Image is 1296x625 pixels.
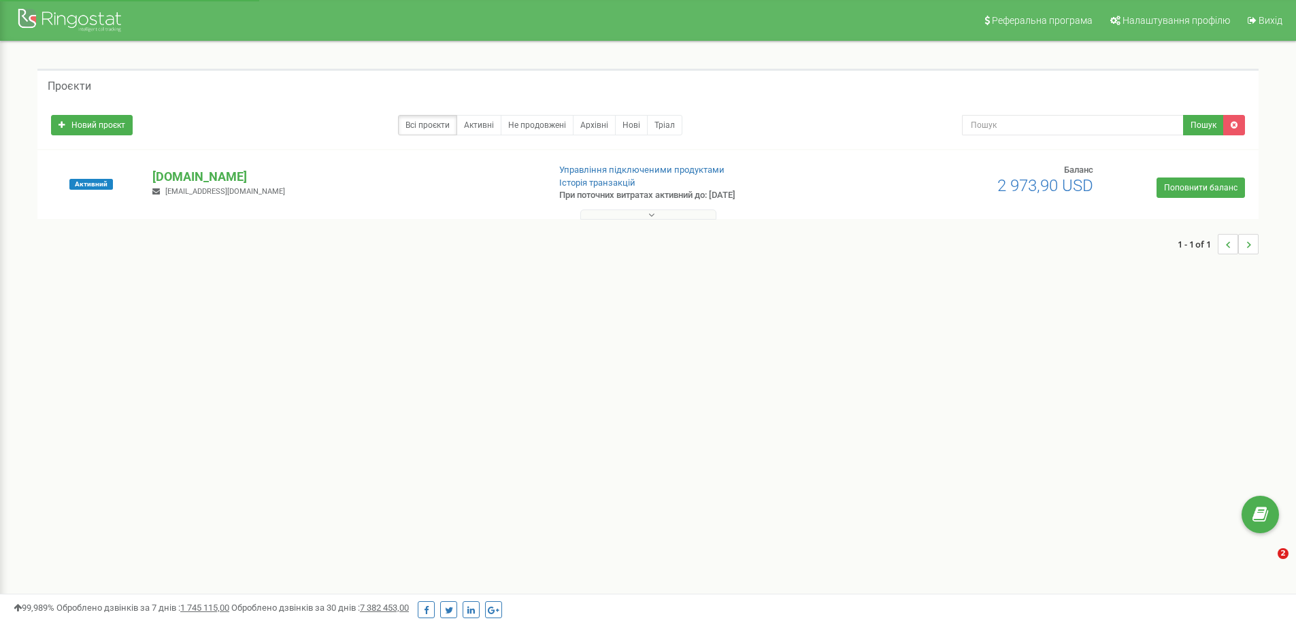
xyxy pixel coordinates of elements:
[573,115,616,135] a: Архівні
[1157,178,1245,198] a: Поповнити баланс
[647,115,682,135] a: Тріал
[962,115,1184,135] input: Пошук
[1278,548,1289,559] span: 2
[1250,548,1282,581] iframe: Intercom live chat
[992,15,1093,26] span: Реферальна програма
[501,115,574,135] a: Не продовжені
[51,115,133,135] a: Новий проєкт
[1178,234,1218,254] span: 1 - 1 of 1
[456,115,501,135] a: Активні
[615,115,648,135] a: Нові
[165,187,285,196] span: [EMAIL_ADDRESS][DOMAIN_NAME]
[1183,115,1224,135] button: Пошук
[56,603,229,613] span: Оброблено дзвінків за 7 днів :
[152,168,537,186] p: [DOMAIN_NAME]
[14,603,54,613] span: 99,989%
[1064,165,1093,175] span: Баланс
[48,80,91,92] h5: Проєкти
[1259,15,1282,26] span: Вихід
[559,165,725,175] a: Управління підключеними продуктами
[180,603,229,613] u: 1 745 115,00
[997,176,1093,195] span: 2 973,90 USD
[1178,220,1259,268] nav: ...
[69,179,113,190] span: Активний
[1123,15,1230,26] span: Налаштування профілю
[398,115,457,135] a: Всі проєкти
[559,178,635,188] a: Історія транзакцій
[231,603,409,613] span: Оброблено дзвінків за 30 днів :
[559,189,842,202] p: При поточних витратах активний до: [DATE]
[360,603,409,613] u: 7 382 453,00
